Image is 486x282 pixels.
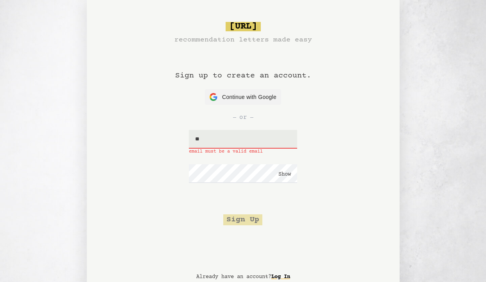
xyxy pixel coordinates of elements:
button: Show [278,171,291,178]
button: Sign Up [223,214,262,225]
span: Continue with Google [222,93,276,101]
span: [URL] [226,22,261,31]
h3: recommendation letters made easy [174,34,312,45]
span: or [239,113,247,122]
p: Already have an account? [196,273,290,281]
button: Continue with Google [205,89,281,105]
h1: Sign up to create an account. [175,45,311,89]
span: email must be a valid email [189,149,297,155]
